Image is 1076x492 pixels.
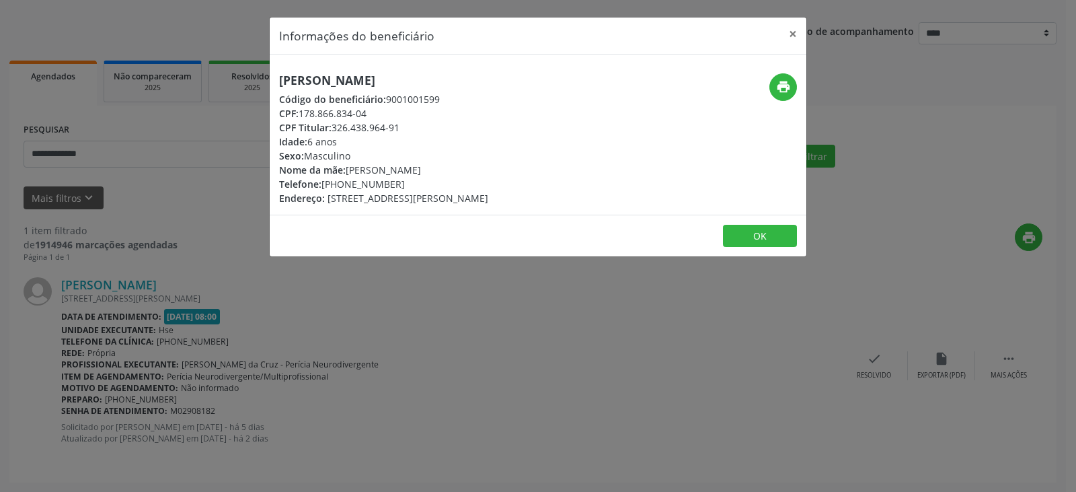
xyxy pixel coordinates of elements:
[279,93,386,106] span: Código do beneficiário:
[279,92,488,106] div: 9001001599
[769,73,797,101] button: print
[723,225,797,248] button: OK
[279,135,488,149] div: 6 anos
[279,192,325,205] span: Endereço:
[279,163,488,177] div: [PERSON_NAME]
[279,27,434,44] h5: Informações do beneficiário
[279,149,304,162] span: Sexo:
[279,177,488,191] div: [PHONE_NUMBER]
[279,164,346,176] span: Nome da mãe:
[328,192,488,205] span: [STREET_ADDRESS][PERSON_NAME]
[279,106,488,120] div: 178.866.834-04
[279,73,488,87] h5: [PERSON_NAME]
[279,135,307,148] span: Idade:
[779,17,806,50] button: Close
[279,120,488,135] div: 326.438.964-91
[279,107,299,120] span: CPF:
[279,149,488,163] div: Masculino
[279,178,321,190] span: Telefone:
[776,79,791,94] i: print
[279,121,332,134] span: CPF Titular:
